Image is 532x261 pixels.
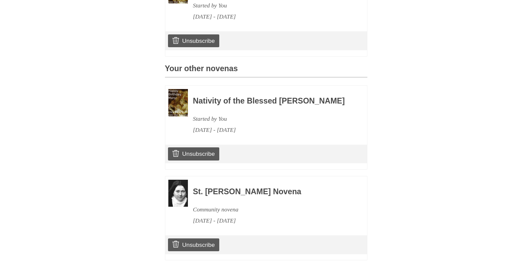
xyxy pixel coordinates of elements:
[193,187,349,196] h3: St. [PERSON_NAME] Novena
[193,215,349,226] div: [DATE] - [DATE]
[193,97,349,106] h3: Nativity of the Blessed [PERSON_NAME]
[168,180,188,207] img: Novena image
[193,204,349,215] div: Community novena
[193,11,349,22] div: [DATE] - [DATE]
[193,113,349,124] div: Started by You
[168,89,188,117] img: Novena image
[168,238,219,251] a: Unsubscribe
[168,147,219,160] a: Unsubscribe
[168,34,219,47] a: Unsubscribe
[193,124,349,136] div: [DATE] - [DATE]
[165,64,367,78] h3: Your other novenas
